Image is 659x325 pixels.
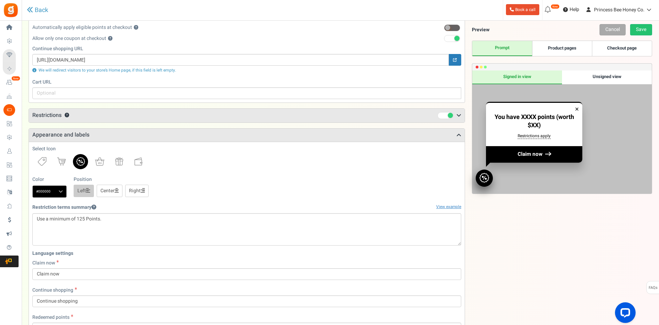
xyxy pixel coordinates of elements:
[11,76,20,81] em: New
[125,185,149,197] a: Right
[472,71,562,84] div: Signed in view
[486,146,582,162] div: Claim now
[29,129,465,142] h3: Appearance and labels
[568,6,579,13] span: Help
[562,71,652,84] div: Unsigned view
[95,157,105,166] img: shoppingBag.svg
[76,157,85,166] img: badge.svg
[436,204,461,210] a: View example
[630,24,652,35] a: Save
[551,4,560,9] em: New
[32,111,62,119] span: Restrictions
[3,77,19,88] a: New
[560,4,582,15] a: Help
[472,27,489,32] h5: Preview
[115,158,123,165] img: gift.svg
[32,176,44,183] label: Color
[506,4,539,15] a: Book a call
[65,113,69,118] button: ?
[32,24,138,31] label: Automatically apply eligible points at checkout
[32,54,449,66] input: Optional
[32,45,461,52] label: Continue shopping URL
[472,41,532,56] a: Prompt
[648,281,658,294] span: FAQs
[39,67,176,73] span: We will redirect visitors to your store’s Home page, if this field is left empty.
[594,6,645,13] span: Princess Bee Honey Co.
[592,41,652,56] a: Checkout page
[472,71,652,194] div: Preview only
[32,87,461,99] input: Optional
[32,251,461,256] h5: Language settings
[599,24,626,35] a: Cancel
[3,2,19,18] img: Gratisfaction
[27,7,48,14] a: Back
[32,259,55,267] span: Claim now
[518,150,542,158] span: Claim now
[32,79,461,86] label: Cart URL
[32,35,112,42] label: Allow only one coupon at checkout
[32,145,56,152] label: Select Icon
[97,185,122,197] a: Center
[32,213,461,246] textarea: {settings.redeem_restrict_terms}
[57,158,66,165] img: cart.svg
[134,158,142,165] img: wallet.svg
[32,314,69,321] span: Redeemed points
[32,286,73,294] span: Continue shopping
[575,105,579,114] div: ×
[108,36,112,41] button: Allow only one coupon at checkout
[495,112,574,130] span: You have XXXX points (worth $XX)
[518,133,551,139] div: Restrictions apply
[38,157,46,166] img: priceTag.svg
[74,185,94,197] a: Left
[32,205,96,210] h5: Restriction terms summary
[134,25,138,30] button: Automatically apply eligible points at checkout
[532,41,592,56] a: Product pages
[74,176,92,183] label: Position
[479,173,489,183] img: badge.svg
